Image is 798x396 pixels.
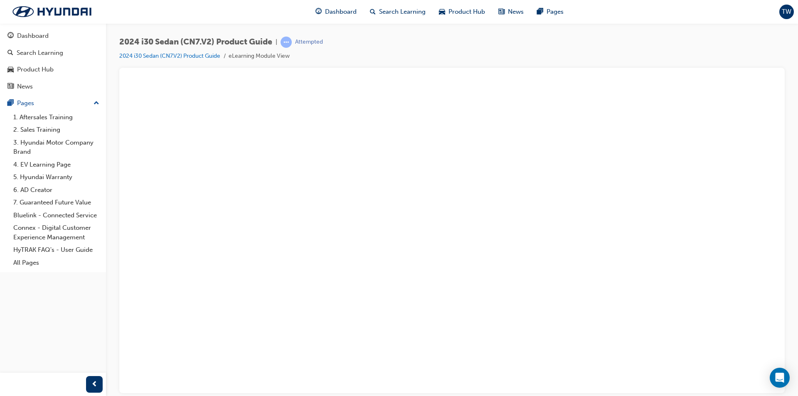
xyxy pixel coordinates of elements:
span: news-icon [7,83,14,91]
a: Bluelink - Connected Service [10,209,103,222]
div: Pages [17,98,34,108]
a: Connex - Digital Customer Experience Management [10,221,103,244]
a: 2. Sales Training [10,123,103,136]
a: Product Hub [3,62,103,77]
a: All Pages [10,256,103,269]
div: News [17,82,33,91]
button: Pages [3,96,103,111]
span: pages-icon [537,7,543,17]
a: 4. EV Learning Page [10,158,103,171]
a: pages-iconPages [530,3,570,20]
div: Attempted [295,38,323,46]
span: Search Learning [379,7,426,17]
span: pages-icon [7,100,14,107]
span: News [508,7,524,17]
div: Product Hub [17,65,54,74]
li: eLearning Module View [229,52,290,61]
span: Product Hub [448,7,485,17]
a: 1. Aftersales Training [10,111,103,124]
span: prev-icon [91,379,98,390]
a: car-iconProduct Hub [432,3,492,20]
button: DashboardSearch LearningProduct HubNews [3,27,103,96]
a: 6. AD Creator [10,184,103,197]
a: Dashboard [3,28,103,44]
a: Search Learning [3,45,103,61]
a: guage-iconDashboard [309,3,363,20]
span: car-icon [439,7,445,17]
a: News [3,79,103,94]
a: search-iconSearch Learning [363,3,432,20]
span: Dashboard [325,7,357,17]
button: TW [779,5,794,19]
a: HyTRAK FAQ's - User Guide [10,244,103,256]
img: Trak [4,3,100,20]
span: search-icon [370,7,376,17]
a: 3. Hyundai Motor Company Brand [10,136,103,158]
span: 2024 i30 Sedan (CN7.V2) Product Guide [119,37,272,47]
span: news-icon [498,7,505,17]
span: learningRecordVerb_ATTEMPT-icon [281,37,292,48]
a: 5. Hyundai Warranty [10,171,103,184]
span: TW [782,7,791,17]
span: guage-icon [315,7,322,17]
a: 7. Guaranteed Future Value [10,196,103,209]
div: Open Intercom Messenger [770,368,790,388]
span: | [276,37,277,47]
span: car-icon [7,66,14,74]
span: up-icon [94,98,99,109]
div: Search Learning [17,48,63,58]
div: Dashboard [17,31,49,41]
a: news-iconNews [492,3,530,20]
a: 2024 i30 Sedan (CN7.V2) Product Guide [119,52,220,59]
span: search-icon [7,49,13,57]
span: Pages [547,7,564,17]
span: guage-icon [7,32,14,40]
